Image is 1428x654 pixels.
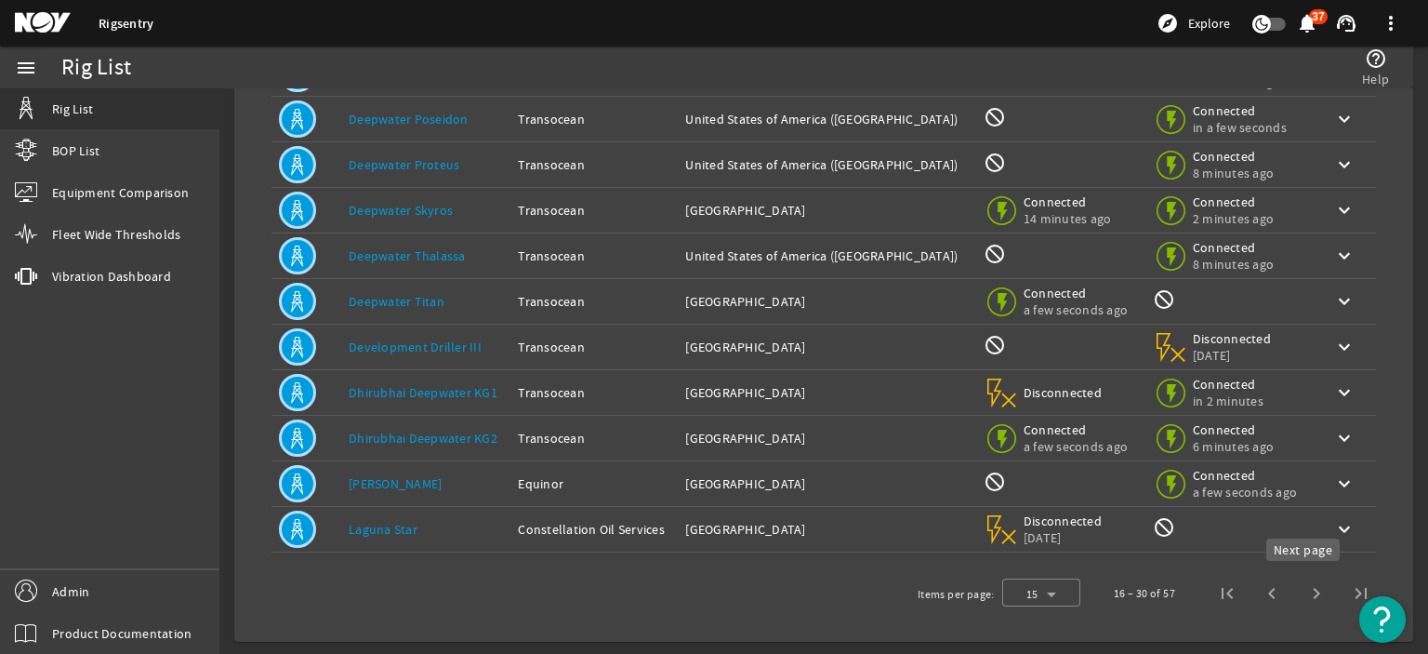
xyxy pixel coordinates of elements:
span: a few seconds ago [1193,484,1297,501]
div: Transocean [518,383,670,402]
mat-icon: keyboard_arrow_down [1333,153,1355,176]
span: Connected [1193,421,1274,438]
div: Transocean [518,429,670,447]
span: in a few seconds [1193,119,1287,136]
span: Help [1362,70,1389,88]
div: Constellation Oil Services [518,520,670,539]
span: Connected [1024,285,1128,301]
span: 8 minutes ago [1193,165,1274,181]
span: Admin [52,582,89,601]
span: Disconnected [1024,513,1103,529]
span: Disconnected [1024,384,1103,401]
span: Disconnected [1193,330,1272,347]
mat-icon: keyboard_arrow_down [1333,473,1355,495]
button: Last page [1339,571,1383,616]
mat-icon: keyboard_arrow_down [1333,518,1355,541]
span: 2 minutes ago [1193,210,1274,227]
span: [DATE] [1193,347,1272,364]
span: Equipment Comparison [52,183,189,202]
mat-icon: explore [1157,12,1179,34]
span: Connected [1193,239,1274,256]
button: Open Resource Center [1359,596,1406,643]
span: 6 minutes ago [1193,438,1274,455]
a: Deepwater Titan [349,293,444,310]
mat-icon: BOP Monitoring not available for this rig [984,152,1006,174]
mat-icon: notifications [1296,12,1318,34]
div: [GEOGRAPHIC_DATA] [685,338,969,356]
div: Equinor [518,474,670,493]
div: [GEOGRAPHIC_DATA] [685,383,969,402]
a: Rigsentry [99,15,153,33]
a: Development Driller III [349,339,482,355]
div: [GEOGRAPHIC_DATA] [685,520,969,539]
mat-icon: Rig Monitoring not available for this rig [1153,516,1175,539]
button: Previous page [1249,571,1294,616]
a: [PERSON_NAME] [349,475,442,492]
div: [GEOGRAPHIC_DATA] [685,429,969,447]
div: 16 – 30 of 57 [1114,584,1175,603]
mat-icon: BOP Monitoring not available for this rig [984,243,1006,265]
mat-icon: keyboard_arrow_down [1333,381,1355,404]
span: a few seconds ago [1024,301,1128,318]
div: Transocean [518,292,670,311]
mat-icon: Rig Monitoring not available for this rig [1153,288,1175,311]
mat-icon: support_agent [1335,12,1357,34]
mat-icon: help_outline [1365,47,1387,70]
mat-icon: keyboard_arrow_down [1333,108,1355,130]
span: Connected [1193,194,1274,210]
div: Transocean [518,338,670,356]
div: Items per page: [918,585,995,604]
span: Connected [1193,467,1297,484]
mat-icon: BOP Monitoring not available for this rig [984,106,1006,128]
span: Connected [1024,194,1112,210]
div: Transocean [518,247,670,265]
span: in 2 minutes [1193,393,1272,409]
a: Deepwater Skyros [349,202,453,219]
span: Connected [1193,376,1272,393]
span: Fleet Wide Thresholds [52,225,180,244]
div: Transocean [518,201,670,220]
mat-icon: keyboard_arrow_down [1333,427,1355,449]
div: Transocean [518,110,670,128]
button: Next page [1294,571,1339,616]
span: BOP List [52,141,99,160]
a: Dhirubhai Deepwater KG1 [349,384,497,401]
button: First page [1205,571,1249,616]
span: Connected [1024,421,1128,438]
span: Rig List [52,100,93,118]
mat-icon: BOP Monitoring not available for this rig [984,471,1006,493]
a: Deepwater Thalassa [349,247,466,264]
div: [GEOGRAPHIC_DATA] [685,201,969,220]
span: a few seconds ago [1024,438,1128,455]
a: Dhirubhai Deepwater KG2 [349,430,497,447]
a: Deepwater Proteus [349,156,459,173]
div: Rig List [61,59,131,77]
button: 37 [1297,14,1316,33]
span: Vibration Dashboard [52,267,171,286]
a: Laguna Star [349,521,417,538]
mat-icon: keyboard_arrow_down [1333,245,1355,267]
span: Explore [1188,14,1230,33]
div: United States of America ([GEOGRAPHIC_DATA]) [685,155,969,174]
div: United States of America ([GEOGRAPHIC_DATA]) [685,110,969,128]
span: Connected [1193,148,1274,165]
div: Transocean [518,155,670,174]
span: Product Documentation [52,624,192,643]
mat-icon: keyboard_arrow_down [1333,336,1355,358]
span: 8 minutes ago [1193,256,1274,273]
mat-icon: vibration [15,265,37,287]
mat-icon: BOP Monitoring not available for this rig [984,334,1006,356]
span: [DATE] [1024,529,1103,546]
span: Connected [1193,102,1287,119]
div: [GEOGRAPHIC_DATA] [685,474,969,493]
mat-icon: menu [15,57,37,79]
div: [GEOGRAPHIC_DATA] [685,292,969,311]
mat-icon: keyboard_arrow_down [1333,199,1355,221]
div: United States of America ([GEOGRAPHIC_DATA]) [685,247,969,265]
a: Deepwater Poseidon [349,111,469,127]
button: more_vert [1368,1,1413,46]
span: 14 minutes ago [1024,210,1112,227]
mat-icon: keyboard_arrow_down [1333,290,1355,313]
button: Explore [1149,8,1237,38]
